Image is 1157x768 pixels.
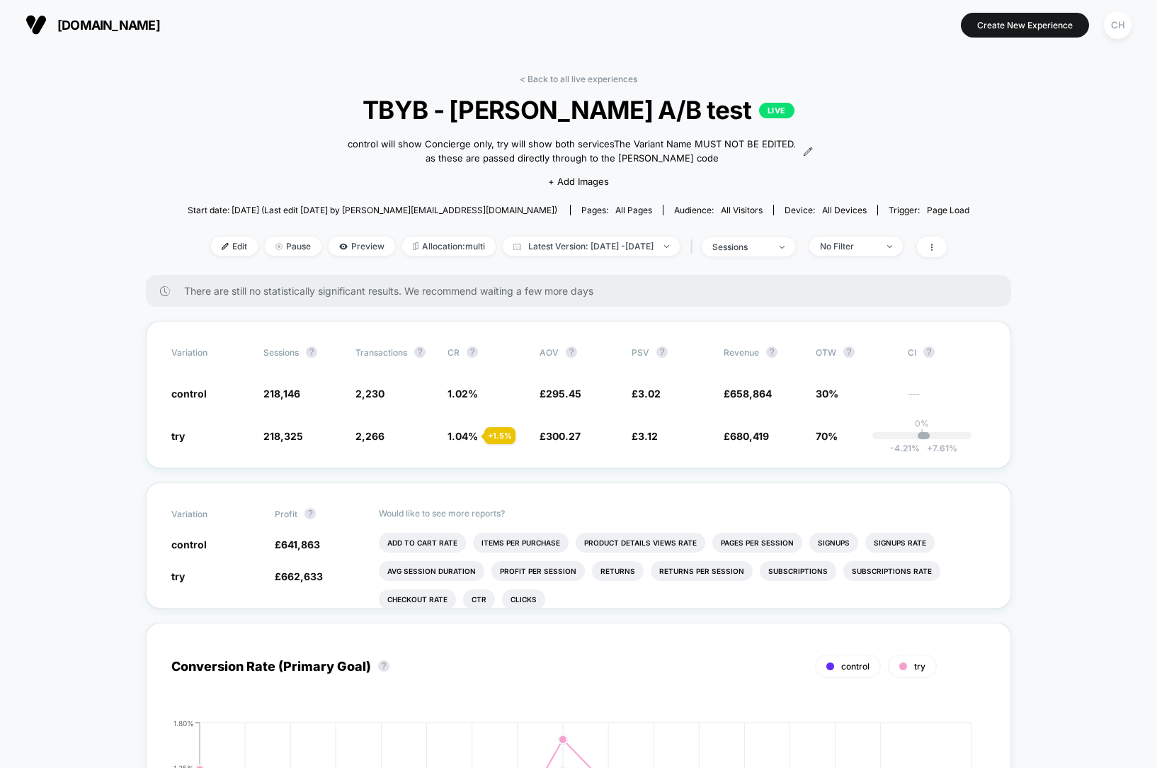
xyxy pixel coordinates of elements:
[378,660,389,672] button: ?
[841,661,870,672] span: control
[188,205,557,215] span: Start date: [DATE] (Last edit [DATE] by [PERSON_NAME][EMAIL_ADDRESS][DOMAIN_NAME])
[548,176,609,187] span: + Add Images
[822,205,867,215] span: all devices
[843,346,855,358] button: ?
[638,430,658,442] span: 3.12
[448,347,460,358] span: CR
[546,430,581,442] span: 300.27
[766,346,777,358] button: ?
[503,237,680,256] span: Latest Version: [DATE] - [DATE]
[473,533,569,553] li: Items Per Purchase
[402,237,496,256] span: Allocation: multi
[908,346,986,358] span: CI
[265,237,321,256] span: Pause
[413,242,418,250] img: rebalance
[914,661,925,672] span: try
[379,508,986,519] p: Would like to see more reports?
[379,589,456,609] li: Checkout Rate
[281,570,323,582] span: 662,633
[171,346,249,358] span: Variation
[173,719,194,728] tspan: 1.80%
[520,74,637,84] a: < Back to all live experiences
[927,205,969,215] span: Page Load
[540,388,581,400] span: £
[540,347,559,358] span: AOV
[820,241,877,252] div: No Filter
[546,388,581,400] span: 295.45
[355,388,384,400] span: 2,230
[915,418,929,429] p: 0%
[513,243,521,250] img: calendar
[843,561,940,581] li: Subscriptions Rate
[171,570,185,582] span: try
[263,430,303,442] span: 218,325
[920,443,957,453] span: 7.61 %
[355,430,384,442] span: 2,266
[1100,11,1136,40] button: CH
[263,388,300,400] span: 218,146
[773,205,877,215] span: Device:
[275,509,297,519] span: Profit
[712,242,769,252] div: sessions
[724,388,772,400] span: £
[921,429,923,439] p: |
[638,388,661,400] span: 3.02
[414,346,426,358] button: ?
[923,346,935,358] button: ?
[724,347,759,358] span: Revenue
[759,103,794,118] p: LIVE
[687,237,702,257] span: |
[379,533,466,553] li: Add To Cart Rate
[674,205,763,215] div: Audience:
[263,347,299,358] span: Sessions
[540,430,581,442] span: £
[344,137,799,165] span: control will show Concierge only, try will show both servicesThe Variant Name MUST NOT BE EDITED....
[927,443,933,453] span: +
[275,243,283,250] img: end
[592,561,644,581] li: Returns
[184,285,983,297] span: There are still no statistically significant results. We recommend waiting a few more days
[816,346,894,358] span: OTW
[227,95,930,125] span: TBYB - [PERSON_NAME] A/B test
[448,430,478,442] span: 1.04 %
[467,346,478,358] button: ?
[651,561,753,581] li: Returns Per Session
[809,533,858,553] li: Signups
[816,388,838,400] span: 30%
[306,346,317,358] button: ?
[304,508,316,519] button: ?
[171,430,185,442] span: try
[908,390,986,400] span: ---
[721,205,763,215] span: All Visitors
[890,443,920,453] span: -4.21 %
[275,570,323,582] span: £
[724,430,769,442] span: £
[463,589,495,609] li: Ctr
[25,14,47,35] img: Visually logo
[484,427,515,444] div: + 1.5 %
[57,18,160,33] span: [DOMAIN_NAME]
[615,205,652,215] span: all pages
[448,388,478,400] span: 1.02 %
[865,533,935,553] li: Signups Rate
[171,508,249,519] span: Variation
[211,237,258,256] span: Edit
[355,347,407,358] span: Transactions
[171,538,207,550] span: control
[730,430,769,442] span: 680,419
[171,388,207,400] span: control
[491,561,585,581] li: Profit Per Session
[281,538,320,550] span: 641,863
[887,245,892,248] img: end
[632,430,658,442] span: £
[566,346,577,358] button: ?
[961,13,1089,38] button: Create New Experience
[581,205,652,215] div: Pages:
[780,246,785,249] img: end
[502,589,545,609] li: Clicks
[222,243,229,250] img: edit
[712,533,802,553] li: Pages Per Session
[889,205,969,215] div: Trigger:
[21,13,164,36] button: [DOMAIN_NAME]
[329,237,395,256] span: Preview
